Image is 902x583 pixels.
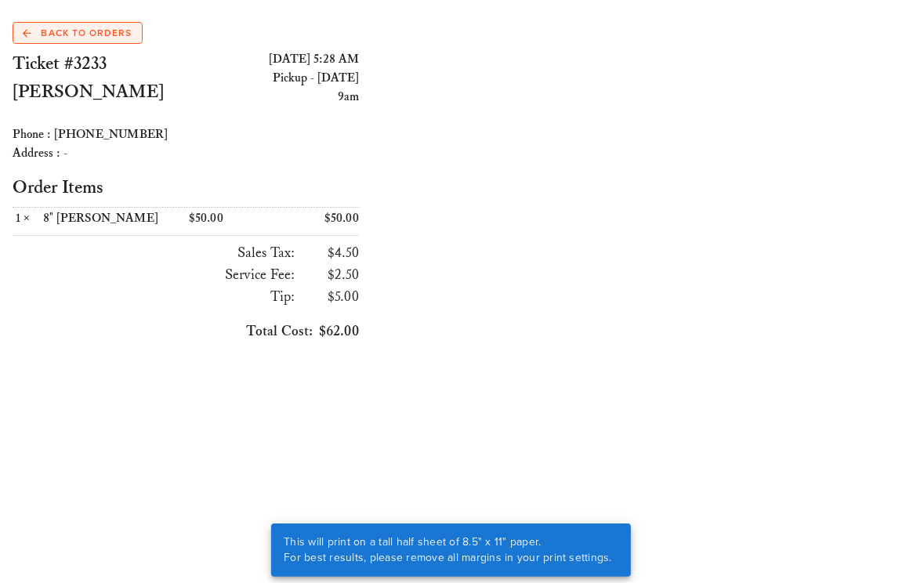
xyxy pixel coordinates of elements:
[186,50,359,69] div: [DATE] 5:28 AM
[13,320,359,342] h3: $62.00
[271,523,625,577] div: This will print on a tall half sheet of 8.5" x 11" paper. For best results, please remove all mar...
[13,264,295,286] h3: Service Fee:
[23,26,132,40] span: Back to Orders
[246,323,313,340] span: Total Cost:
[13,144,359,163] div: Address : -
[186,88,359,107] div: 9am
[301,242,359,264] h3: $4.50
[13,22,143,44] a: Back to Orders
[43,211,183,226] div: 8" [PERSON_NAME]
[273,208,360,229] div: $50.00
[13,286,295,308] h3: Tip:
[301,264,359,286] h3: $2.50
[301,286,359,308] h3: $5.00
[13,242,295,264] h3: Sales Tax:
[186,69,359,88] div: Pickup - [DATE]
[13,125,359,144] div: Phone : [PHONE_NUMBER]
[13,211,43,226] div: ×
[13,211,24,226] span: 1
[13,176,359,201] h2: Order Items
[13,50,186,78] h2: Ticket #3233
[13,78,186,107] h2: [PERSON_NAME]
[186,208,273,229] div: $50.00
